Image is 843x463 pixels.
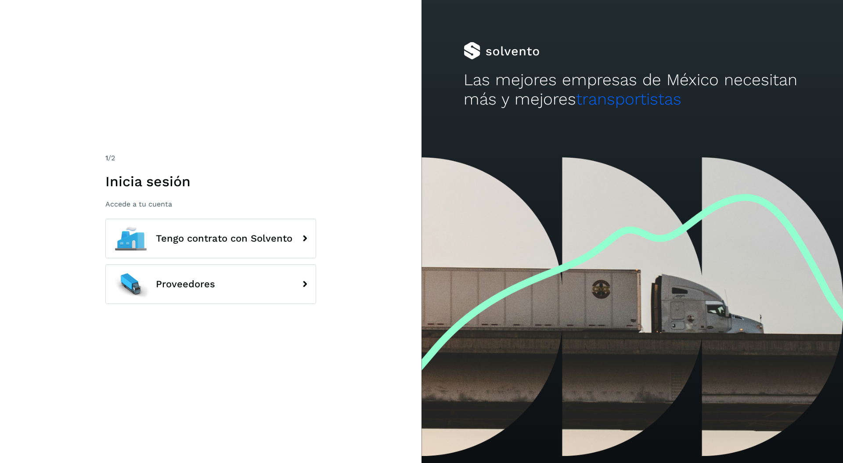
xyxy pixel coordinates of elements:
[105,200,316,208] p: Accede a tu cuenta
[105,153,316,163] div: /2
[156,233,292,244] span: Tengo contrato con Solvento
[156,279,215,289] span: Proveedores
[464,70,801,109] h2: Las mejores empresas de México necesitan más y mejores
[105,154,108,162] span: 1
[105,173,316,190] h1: Inicia sesión
[576,90,681,109] span: transportistas
[105,264,316,304] button: Proveedores
[105,219,316,258] button: Tengo contrato con Solvento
